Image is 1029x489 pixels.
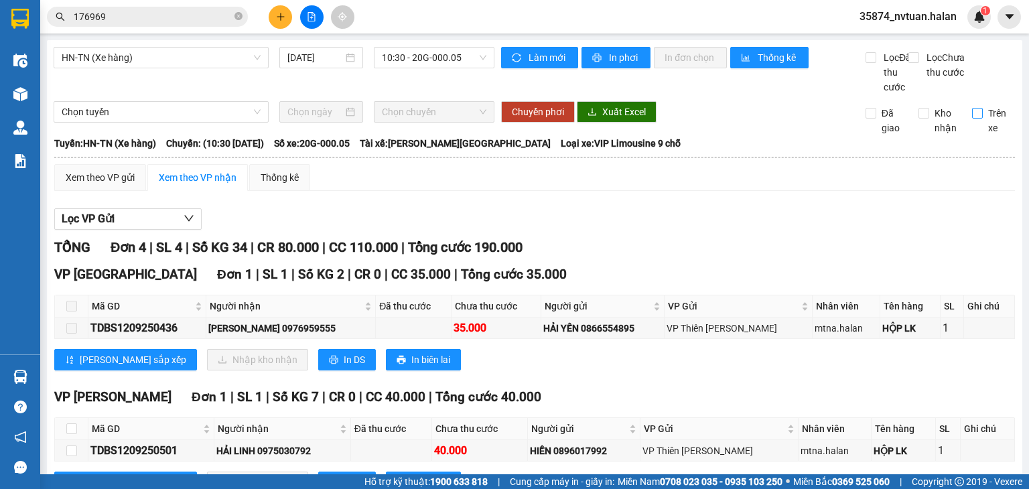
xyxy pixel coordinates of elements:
span: Lọc Đã thu cước [878,50,913,94]
span: Thống kê [758,50,798,65]
span: CR 80.000 [257,239,319,255]
span: VP Gửi [668,299,799,313]
span: Tài xế: [PERSON_NAME][GEOGRAPHIC_DATA] [360,136,551,151]
span: download [588,107,597,118]
strong: 0708 023 035 - 0935 103 250 [660,476,782,487]
span: Người nhận [218,421,336,436]
td: TDBS1209250436 [88,318,206,339]
span: sort-ascending [65,355,74,366]
span: | [230,389,234,405]
span: Đơn 1 [192,389,227,405]
span: VP [GEOGRAPHIC_DATA] [54,267,197,282]
button: printerIn biên lai [386,349,461,370]
img: warehouse-icon [13,121,27,135]
span: Chọn chuyến [382,102,487,122]
span: Chuyến: (10:30 [DATE]) [166,136,264,151]
span: Đơn 4 [111,239,146,255]
span: | [149,239,153,255]
span: Người gửi [531,421,626,436]
span: printer [329,355,338,366]
div: VP Thiên [PERSON_NAME] [667,321,810,336]
span: CR 0 [354,267,381,282]
div: [PERSON_NAME] 0976959555 [208,321,373,336]
span: In phơi [609,50,640,65]
span: SL 1 [237,389,263,405]
span: Xuất Excel [602,104,646,119]
span: aim [338,12,347,21]
th: Ghi chú [961,418,1015,440]
th: Nhân viên [799,418,872,440]
span: Số KG 2 [298,267,344,282]
th: Đã thu cước [376,295,452,318]
button: printerIn DS [318,349,376,370]
span: Tổng cước 35.000 [461,267,567,282]
span: message [14,461,27,474]
span: | [498,474,500,489]
span: Tổng cước 190.000 [408,239,523,255]
button: bar-chartThống kê [730,47,809,68]
span: Lọc Chưa thu cước [921,50,973,80]
span: | [401,239,405,255]
span: Loại xe: VIP Limousine 9 chỗ [561,136,681,151]
span: file-add [307,12,316,21]
span: Miền Nam [618,474,782,489]
span: down [184,213,194,224]
sup: 1 [981,6,990,15]
span: Mã GD [92,421,200,436]
div: 1 [943,320,961,336]
span: notification [14,431,27,443]
div: HỘP LK [874,443,933,458]
button: caret-down [998,5,1021,29]
input: Tìm tên, số ĐT hoặc mã đơn [74,9,232,24]
span: Lọc VP Gửi [62,210,115,227]
span: Số KG 7 [273,389,319,405]
th: SL [936,418,961,440]
span: TỔNG [54,239,90,255]
div: Thống kê [261,170,299,185]
th: Tên hàng [872,418,936,440]
span: copyright [955,477,964,486]
td: VP Thiên Đường Bảo Sơn [640,440,799,462]
div: TDBS1209250436 [90,320,204,336]
span: CC 110.000 [329,239,398,255]
span: | [186,239,189,255]
span: close-circle [234,11,243,23]
div: HIỀN 0896017992 [530,443,638,458]
button: plus [269,5,292,29]
button: downloadNhập kho nhận [207,349,308,370]
span: | [322,239,326,255]
span: VP Gửi [644,421,784,436]
span: caret-down [1004,11,1016,23]
div: Xem theo VP gửi [66,170,135,185]
div: 1 [938,442,958,459]
span: 1 [983,6,987,15]
span: Đã giao [876,106,909,135]
input: 12/09/2025 [287,50,342,65]
span: HN-TN (Xe hàng) [62,48,261,68]
span: [PERSON_NAME] sắp xếp [80,352,186,367]
th: Nhân viên [813,295,881,318]
span: | [266,389,269,405]
span: Người gửi [545,299,650,313]
span: bar-chart [741,53,752,64]
span: | [454,267,458,282]
strong: 1900 633 818 [430,476,488,487]
span: | [322,389,326,405]
span: Miền Bắc [793,474,890,489]
strong: 0369 525 060 [832,476,890,487]
span: | [900,474,902,489]
span: Người nhận [210,299,362,313]
div: VP Thiên [PERSON_NAME] [642,443,796,458]
th: Chưa thu cước [452,295,541,318]
span: Trên xe [983,106,1016,135]
span: CR 0 [329,389,356,405]
button: printerIn phơi [581,47,650,68]
span: | [429,389,432,405]
span: search [56,12,65,21]
span: 10:30 - 20G-000.05 [382,48,487,68]
img: icon-new-feature [973,11,985,23]
div: HẢI YẾN 0866554895 [543,321,662,336]
span: plus [276,12,285,21]
span: | [348,267,351,282]
th: Ghi chú [964,295,1015,318]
